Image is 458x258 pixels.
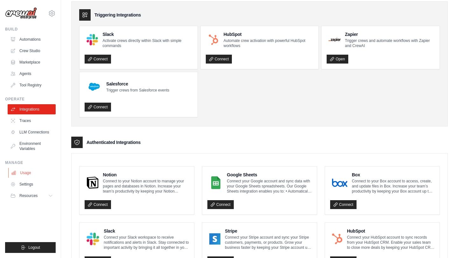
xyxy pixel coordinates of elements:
[8,116,56,126] a: Traces
[345,38,434,48] p: Trigger crews and automate workflows with Zapier and CrewAI
[94,12,141,18] h3: Triggering Integrations
[102,38,192,48] p: Activate crews directly within Slack with simple commands
[8,104,56,114] a: Integrations
[332,176,347,189] img: Box Logo
[102,31,192,37] h4: Slack
[5,242,56,253] button: Logout
[106,88,169,93] p: Trigger crews from Salesforce events
[104,228,189,234] h4: Slack
[87,233,99,245] img: Slack Logo
[208,34,219,45] img: HubSpot Logo
[227,179,312,194] p: Connect your Google account and sync data with your Google Sheets spreadsheets. Our Google Sheets...
[225,228,312,234] h4: Stripe
[8,80,56,90] a: Tool Registry
[85,55,111,64] a: Connect
[87,176,99,189] img: Notion Logo
[330,200,357,209] a: Connect
[224,31,314,37] h4: HubSpot
[87,34,98,45] img: Slack Logo
[209,233,220,245] img: Stripe Logo
[327,55,348,64] a: Open
[352,172,434,178] h4: Box
[85,103,111,112] a: Connect
[347,228,434,234] h4: HubSpot
[106,81,169,87] h4: Salesforce
[19,193,38,198] span: Resources
[347,235,434,250] p: Connect your HubSpot account to sync records from your HubSpot CRM. Enable your sales team to clo...
[8,57,56,67] a: Marketplace
[8,168,56,178] a: Usage
[332,233,343,245] img: HubSpot Logo
[5,160,56,165] div: Manage
[209,176,222,189] img: Google Sheets Logo
[207,200,234,209] a: Connect
[28,245,40,250] span: Logout
[8,179,56,189] a: Settings
[87,139,141,146] h3: Authenticated Integrations
[8,34,56,44] a: Automations
[224,38,314,48] p: Automate crew activation with powerful HubSpot workflows
[104,235,189,250] p: Connect your Slack workspace to receive notifications and alerts in Slack. Stay connected to impo...
[5,7,37,19] img: Logo
[5,27,56,32] div: Build
[352,179,434,194] p: Connect to your Box account to access, create, and update files in Box. Increase your team’s prod...
[5,97,56,102] div: Operate
[103,179,189,194] p: Connect to your Notion account to manage your pages and databases in Notion. Increase your team’s...
[103,172,189,178] h4: Notion
[85,200,111,209] a: Connect
[206,55,232,64] a: Connect
[87,79,102,94] img: Salesforce Logo
[227,172,312,178] h4: Google Sheets
[8,46,56,56] a: Crew Studio
[8,69,56,79] a: Agents
[225,235,312,250] p: Connect your Stripe account and sync your Stripe customers, payments, or products. Grow your busi...
[329,38,340,42] img: Zapier Logo
[8,127,56,137] a: LLM Connections
[8,191,56,201] button: Resources
[345,31,434,37] h4: Zapier
[8,139,56,154] a: Environment Variables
